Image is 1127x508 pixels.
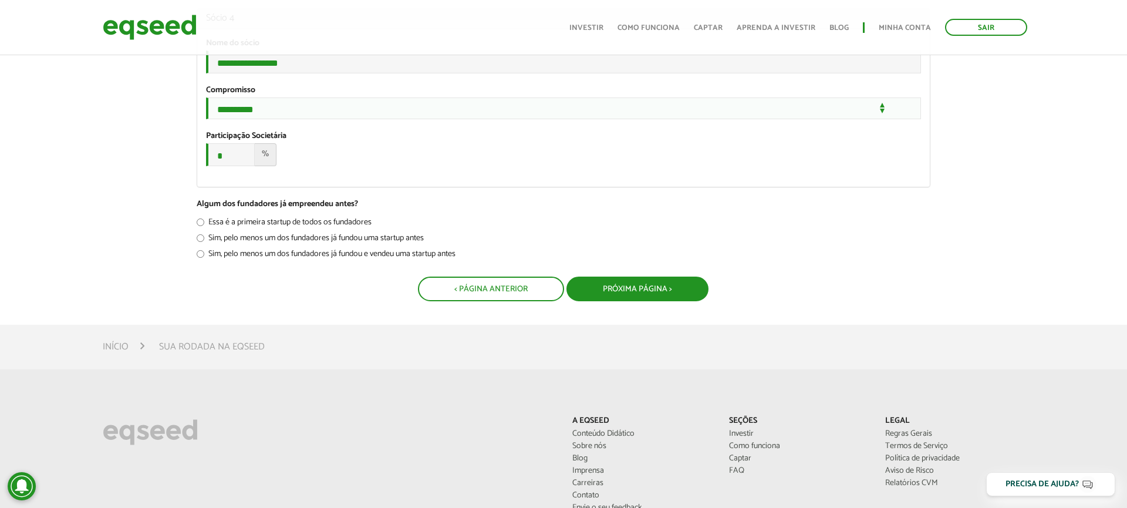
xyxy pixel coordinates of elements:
a: Relatórios CVM [885,479,1024,487]
a: Investir [729,430,868,438]
label: Sim, pelo menos um dos fundadores já fundou e vendeu uma startup antes [197,250,455,262]
a: Política de privacidade [885,455,1024,463]
p: A EqSeed [572,416,711,426]
img: EqSeed Logo [103,416,198,448]
input: Sim, pelo menos um dos fundadores já fundou e vendeu uma startup antes [197,250,204,258]
a: Como funciona [729,442,868,450]
a: Contato [572,492,711,500]
label: Algum dos fundadores já empreendeu antes? [197,200,358,208]
a: Como funciona [618,24,680,32]
a: Sair [945,19,1027,36]
p: Seções [729,416,868,426]
a: Início [103,342,129,352]
label: Essa é a primeira startup de todos os fundadores [197,218,372,230]
a: Aprenda a investir [737,24,815,32]
p: Legal [885,416,1024,426]
button: Próxima Página > [566,277,708,301]
a: Aviso de Risco [885,467,1024,475]
input: Essa é a primeira startup de todos os fundadores [197,218,204,226]
a: Captar [694,24,723,32]
a: Carreiras [572,479,711,487]
label: Sim, pelo menos um dos fundadores já fundou uma startup antes [197,234,424,246]
label: Compromisso [206,86,255,95]
a: Blog [572,455,711,463]
a: Investir [569,24,603,32]
input: Sim, pelo menos um dos fundadores já fundou uma startup antes [197,234,204,242]
a: Sobre nós [572,442,711,450]
label: Participação Societária [206,132,286,140]
a: Blog [829,24,849,32]
a: FAQ [729,467,868,475]
a: Conteúdo Didático [572,430,711,438]
a: Regras Gerais [885,430,1024,438]
a: Imprensa [572,467,711,475]
li: Sua rodada na EqSeed [159,339,265,355]
a: Termos de Serviço [885,442,1024,450]
button: < Página Anterior [418,277,564,301]
span: % [255,143,276,166]
a: Minha conta [879,24,931,32]
img: EqSeed [103,12,197,43]
a: Captar [729,455,868,463]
